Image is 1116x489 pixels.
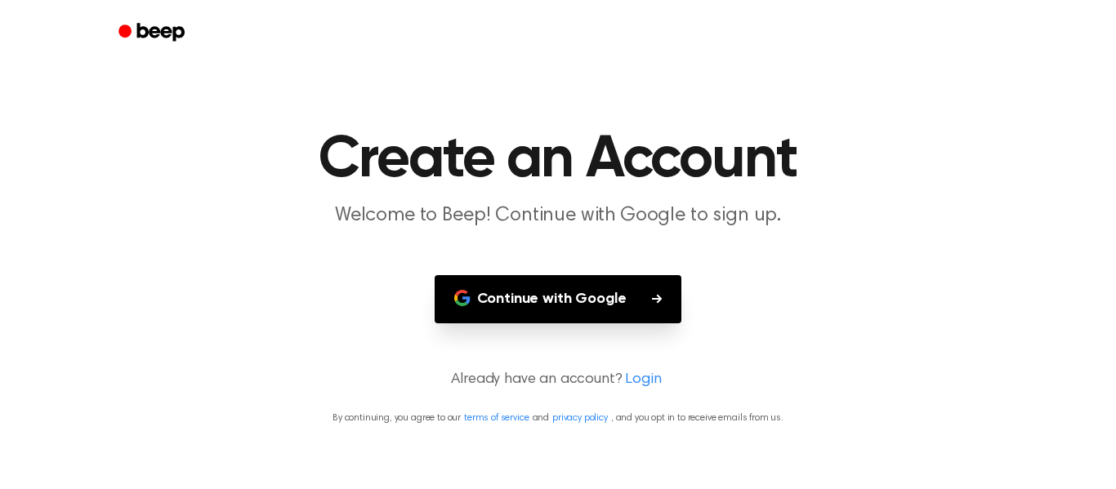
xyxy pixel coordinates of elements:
[435,275,682,323] button: Continue with Google
[244,202,872,229] p: Welcome to Beep! Continue with Google to sign up.
[625,369,661,391] a: Login
[20,369,1096,391] p: Already have an account?
[464,413,529,423] a: terms of service
[20,411,1096,425] p: By continuing, you agree to our and , and you opt in to receive emails from us.
[552,413,608,423] a: privacy policy
[107,17,199,49] a: Beep
[140,131,976,189] h1: Create an Account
